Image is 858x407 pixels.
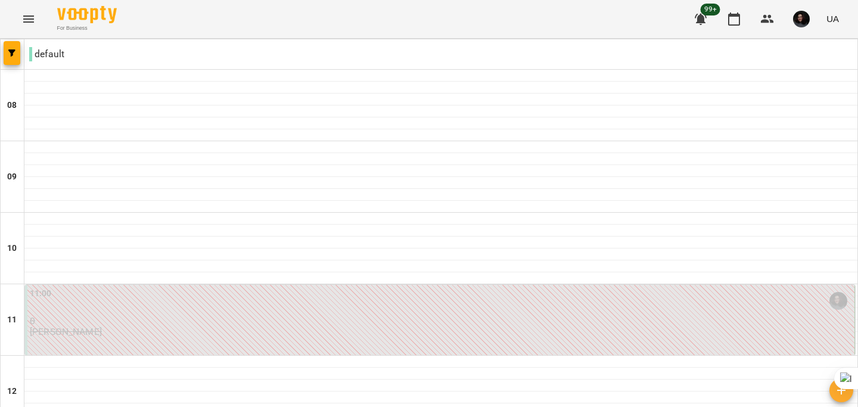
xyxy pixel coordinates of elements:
[7,385,17,398] h6: 12
[7,242,17,255] h6: 10
[829,378,853,402] button: Створити урок
[30,287,52,300] label: 11:00
[57,6,117,23] img: Voopty Logo
[826,13,839,25] span: UA
[7,99,17,112] h6: 08
[30,316,852,326] p: 0
[29,47,64,61] p: default
[701,4,720,15] span: 99+
[7,170,17,184] h6: 09
[57,24,117,32] span: For Business
[793,11,810,27] img: 3b3145ad26fe4813cc7227c6ce1adc1c.jpg
[829,292,847,310] img: Наталія Кобель
[822,8,844,30] button: UA
[30,327,102,337] p: [PERSON_NAME]
[7,313,17,327] h6: 11
[14,5,43,33] button: Menu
